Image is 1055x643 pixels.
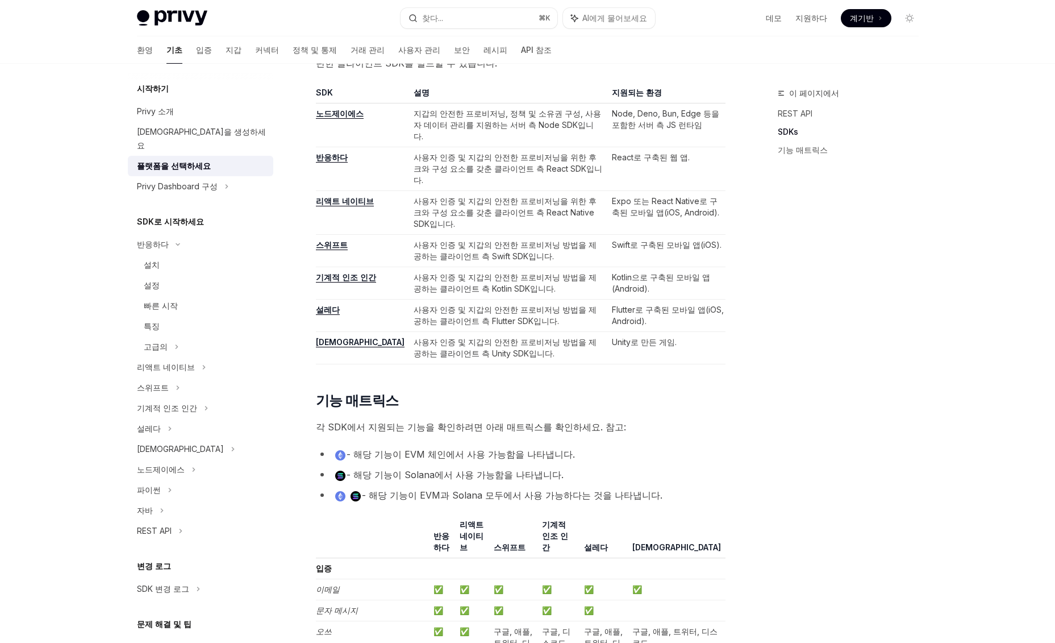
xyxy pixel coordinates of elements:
font: 문제 해결 및 팁 [137,619,191,629]
a: 노드제이에스 [316,109,364,119]
font: 지원되는 환경 [612,88,662,97]
a: 리액트 네이티브 [316,196,374,206]
font: ✅ [632,584,642,594]
font: 설레다 [137,424,161,433]
font: 커넥터 [255,45,279,55]
font: 사용자 인증 및 지갑의 안전한 프로비저닝을 위한 후크와 구성 요소를 갖춘 클라이언트 측 React SDK입니다. [414,152,602,185]
font: 파이썬 [137,485,161,495]
font: ✅ [584,584,594,594]
font: 설치 [144,260,160,269]
font: 설레다 [584,542,608,552]
font: [DEMOGRAPHIC_DATA] [632,542,721,552]
font: 자바 [137,505,153,515]
a: 특징 [128,316,273,337]
font: 정책 및 통제 [293,45,337,55]
a: 지갑 [226,36,241,64]
font: 기능 매트릭스 [316,392,399,409]
a: [DEMOGRAPHIC_DATA]을 생성하세요 [128,122,273,156]
font: 플랫폼을 선택하세요 [137,161,211,171]
a: 정책 및 통제 [293,36,337,64]
font: 기초 [166,45,182,55]
font: 거래 관리 [351,45,385,55]
font: React로 구축된 웹 앱. [612,152,690,162]
button: AI에게 물어보세요 [563,8,655,28]
font: 설레다 [316,305,340,314]
font: ✅ [542,584,552,594]
font: 사용자 인증 및 지갑의 안전한 프로비저닝 방법을 제공하는 클라이언트 측 Swift SDK입니다. [414,240,597,261]
a: REST API [778,105,928,123]
font: 계기반 [850,13,874,23]
a: 지원하다 [795,13,827,24]
a: 기계적 인조 인간 [316,272,376,283]
a: 설치 [128,255,273,275]
a: 환영 [137,36,153,64]
a: 커넥터 [255,36,279,64]
font: ✅ [542,605,552,615]
font: 시작하기 [137,84,169,93]
a: 스위프트 [316,240,348,250]
font: 기능 매트릭스 [778,145,828,155]
font: ⌘ [539,14,545,22]
font: 설명 [414,88,429,97]
font: Privy Dashboard 구성 [137,181,218,191]
font: SDK 변경 로그 [137,584,189,594]
font: 스위프트 [137,383,169,392]
font: 노드제이에스 [316,109,364,118]
font: 사용자 관리 [398,45,440,55]
font: ✅ [433,584,443,594]
font: 사용자 인증 및 지갑의 안전한 프로비저닝 방법을 제공하는 클라이언트 측 Kotlin SDK입니다. [414,272,597,293]
font: Expo 또는 React Native로 구축된 모바일 앱(iOS, Android). [612,196,719,217]
a: 레시피 [483,36,507,64]
font: 반응하다 [433,531,449,552]
font: 고급의 [144,342,168,351]
button: 찾다...⌘K [401,8,557,28]
font: Privy 소개 [137,106,174,116]
font: Unity로 만든 게임. [612,337,677,347]
img: solana.png [351,491,361,501]
font: SDKs [778,127,798,136]
font: [DEMOGRAPHIC_DATA] [137,444,224,454]
font: 리액트 네이티브 [460,520,483,552]
font: AI에게 물어보세요 [582,13,647,23]
font: API 참조 [521,45,552,55]
font: REST API [137,526,172,536]
font: 이메일 [316,584,340,594]
font: SDK [316,88,333,97]
a: 입증 [196,36,212,64]
font: 변경 로그 [137,561,171,571]
font: REST API [778,109,812,118]
font: 반응하다 [316,152,348,162]
font: ✅ [494,584,503,594]
img: solana.png [335,471,345,481]
a: 데모 [766,13,782,24]
font: 스위프트 [494,542,526,552]
font: ✅ [460,605,469,615]
a: 빠른 시작 [128,296,273,316]
font: ✅ [460,627,469,636]
a: 보안 [454,36,470,64]
font: K [545,14,551,22]
font: 지원하다 [795,13,827,23]
font: 사용자 인증 및 지갑의 안전한 프로비저닝을 위한 후크와 구성 요소를 갖춘 클라이언트 측 React Native SDK입니다. [414,196,597,229]
font: [DEMOGRAPHIC_DATA]을 생성하세요 [137,127,266,150]
font: Flutter로 구축된 모바일 앱(iOS, Android). [612,305,724,326]
font: 빠른 시작 [144,301,178,310]
font: 특징 [144,321,160,331]
font: ✅ [494,605,503,615]
font: 지갑의 안전한 프로비저닝, 정책 및 소유권 구성, 사용자 데이터 관리를 지원하는 서버 측 Node SDK입니다. [414,109,601,141]
a: 반응하다 [316,152,348,163]
font: ✅ [584,605,594,615]
a: SDKs [778,123,928,141]
a: 계기반 [841,9,891,27]
font: [DEMOGRAPHIC_DATA] [316,337,405,347]
font: SDK로 시작하세요 [137,217,204,226]
font: ✅ [433,627,443,636]
a: 사용자 관리 [398,36,440,64]
a: 설정 [128,275,273,296]
a: 기초 [166,36,182,64]
font: 사용자 인증 및 지갑의 안전한 프로비저닝 방법을 제공하는 클라이언트 측 Unity SDK입니다. [414,337,597,358]
font: 이 페이지에서 [789,88,839,98]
